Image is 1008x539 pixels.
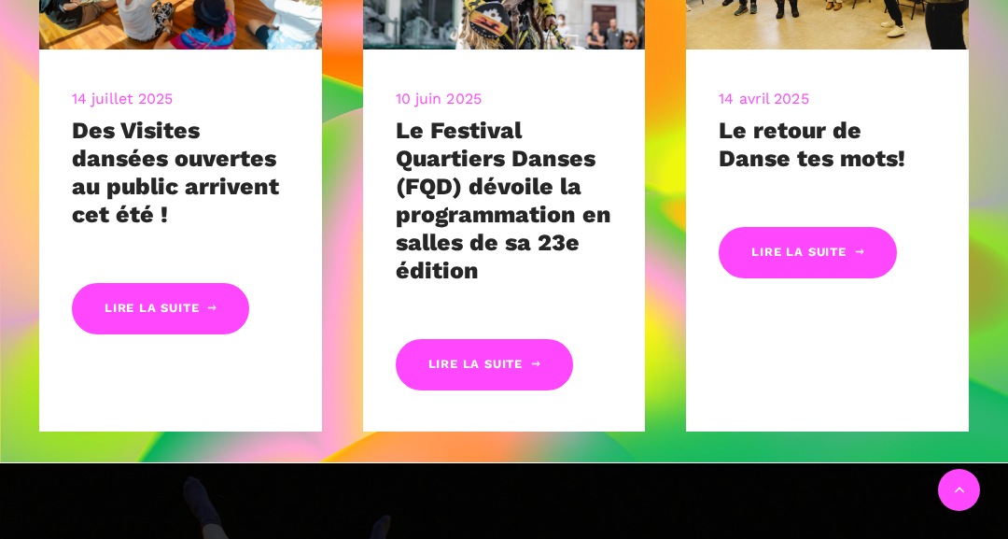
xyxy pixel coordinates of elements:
a: Le retour de Danse tes mots! [719,117,905,172]
a: Lire la suite [72,283,249,334]
a: 14 juillet 2025 [72,90,174,107]
a: 10 juin 2025 [396,90,482,107]
a: Des Visites dansées ouvertes au public arrivent cet été ! [72,117,279,228]
a: Le Festival Quartiers Danses (FQD) dévoile la programmation en salles de sa 23e édition [396,117,611,284]
a: 14 avril 2025 [719,90,808,107]
a: Lire la suite [396,339,573,390]
a: Lire la suite [719,227,896,278]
